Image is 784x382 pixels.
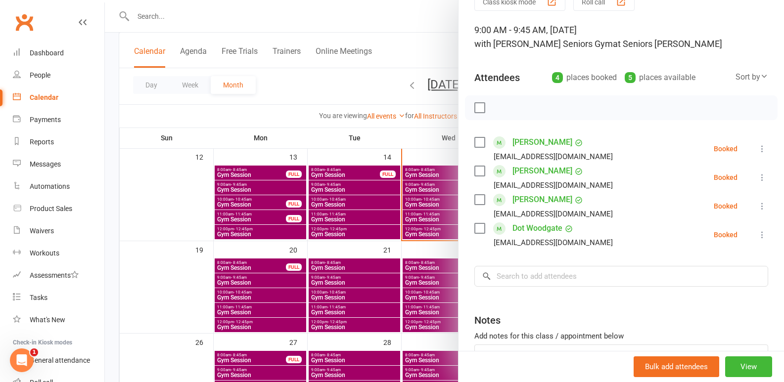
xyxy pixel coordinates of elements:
[30,356,90,364] div: General attendance
[30,160,61,168] div: Messages
[634,356,719,377] button: Bulk add attendees
[30,316,65,324] div: What's New
[13,287,104,309] a: Tasks
[13,175,104,198] a: Automations
[714,145,738,152] div: Booked
[13,42,104,64] a: Dashboard
[736,71,768,84] div: Sort by
[13,220,104,242] a: Waivers
[494,179,613,192] div: [EMAIL_ADDRESS][DOMAIN_NAME]
[13,349,104,372] a: General attendance kiosk mode
[474,330,768,342] div: Add notes for this class / appointment below
[13,86,104,109] a: Calendar
[474,313,501,327] div: Notes
[512,220,562,236] a: Dot Woodgate
[625,71,695,85] div: places available
[725,356,772,377] button: View
[30,227,54,235] div: Waivers
[13,198,104,220] a: Product Sales
[474,23,768,51] div: 9:00 AM - 9:45 AM, [DATE]
[552,71,617,85] div: places booked
[30,71,50,79] div: People
[512,192,572,208] a: [PERSON_NAME]
[474,266,768,287] input: Search to add attendees
[30,138,54,146] div: Reports
[13,131,104,153] a: Reports
[30,249,59,257] div: Workouts
[13,242,104,264] a: Workouts
[13,64,104,86] a: People
[494,236,613,249] div: [EMAIL_ADDRESS][DOMAIN_NAME]
[10,348,34,372] iframe: Intercom live chat
[13,153,104,175] a: Messages
[30,205,72,212] div: Product Sales
[512,163,572,179] a: [PERSON_NAME]
[30,271,79,279] div: Assessments
[13,309,104,331] a: What's New
[30,116,61,124] div: Payments
[13,109,104,131] a: Payments
[714,174,738,181] div: Booked
[512,134,572,150] a: [PERSON_NAME]
[552,72,563,83] div: 4
[12,10,37,35] a: Clubworx
[625,72,636,83] div: 5
[30,93,58,101] div: Calendar
[474,71,520,85] div: Attendees
[30,348,38,356] span: 1
[613,39,722,49] span: at Seniors [PERSON_NAME]
[30,182,70,190] div: Automations
[494,150,613,163] div: [EMAIL_ADDRESS][DOMAIN_NAME]
[494,208,613,220] div: [EMAIL_ADDRESS][DOMAIN_NAME]
[474,39,613,49] span: with [PERSON_NAME] Seniors Gym
[30,294,47,301] div: Tasks
[714,203,738,210] div: Booked
[13,264,104,287] a: Assessments
[30,49,64,57] div: Dashboard
[714,231,738,238] div: Booked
